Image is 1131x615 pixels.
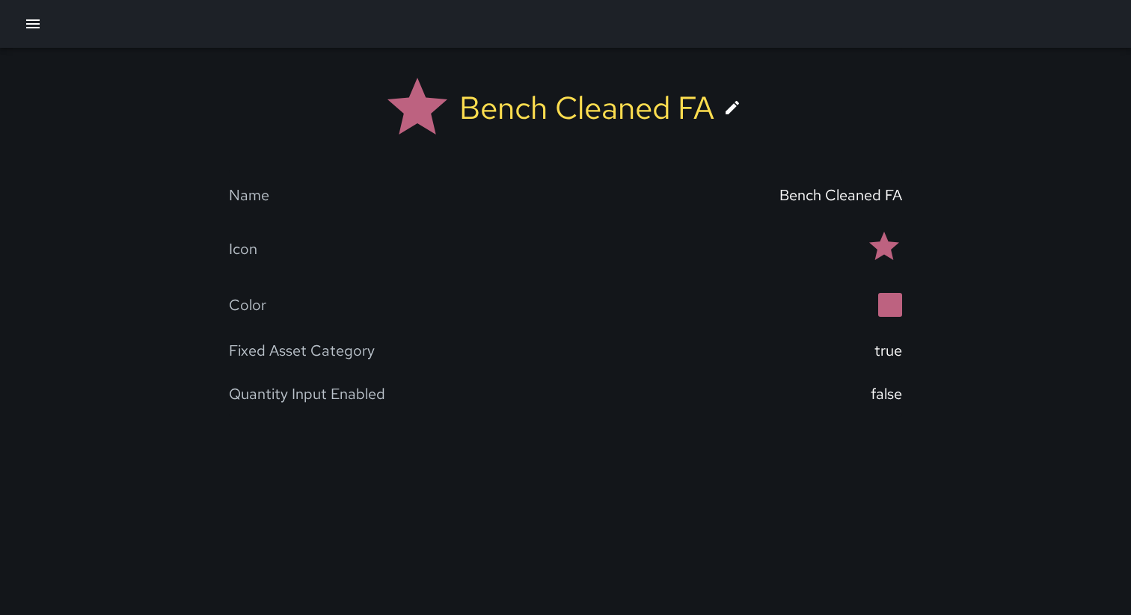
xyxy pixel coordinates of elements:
div: Bench Cleaned FA [459,87,714,129]
div: Icon [229,239,257,259]
div: false [871,384,902,404]
div: Name [229,185,269,205]
div: true [874,341,902,360]
div: Color [229,295,266,315]
div: Bench Cleaned FA [779,185,902,205]
div: Fixed Asset Category [229,341,375,360]
div: Quantity Input Enabled [229,384,385,404]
